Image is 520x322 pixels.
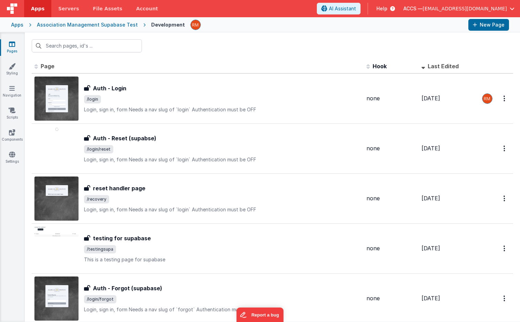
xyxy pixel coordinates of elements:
span: /testingsupa [84,245,116,253]
span: [DATE] [422,195,440,202]
button: Options [499,191,510,205]
h3: Auth - Login [93,84,126,92]
h3: Auth - Reset (supabse) [93,134,156,142]
span: Page [41,63,54,70]
span: Apps [31,5,44,12]
h3: testing for supabase [93,234,151,242]
button: ACCS — [EMAIL_ADDRESS][DOMAIN_NAME] [403,5,514,12]
div: none [366,144,416,152]
span: AI Assistant [329,5,356,12]
span: /login/forgot [84,295,116,303]
span: Servers [58,5,79,12]
span: /login/reset [84,145,113,153]
span: [DATE] [422,145,440,152]
input: Search pages, id's ... [32,39,142,52]
div: none [366,294,416,302]
span: File Assets [93,5,123,12]
p: Login, sign in, form Needs a nav slug of `login` Authentication must be OFF [84,206,361,213]
div: Apps [11,21,23,28]
span: Last Edited [428,63,459,70]
span: /login [84,95,101,103]
div: Association Management Supabase Test [37,21,138,28]
h3: Auth - Forgot (supabase) [93,284,162,292]
p: Login, sign in, form Needs a nav slug of `forgot` Authentication must be OFF [84,306,361,313]
div: none [366,94,416,102]
button: AI Assistant [317,3,361,14]
p: This is a testing page for supabase [84,256,361,263]
img: 1e10b08f9103151d1000344c2f9be56b [191,20,200,30]
div: Development [151,21,185,28]
span: Help [376,5,387,12]
img: 1e10b08f9103151d1000344c2f9be56b [482,94,492,103]
div: none [366,194,416,202]
div: none [366,244,416,252]
span: [DATE] [422,95,440,102]
span: /recovery [84,195,109,203]
span: [DATE] [422,295,440,302]
span: [DATE] [422,245,440,252]
p: Login, sign in, form Needs a nav slug of `login` Authentication must be OFF [84,156,361,163]
iframe: Marker.io feedback button [237,308,284,322]
span: ACCS — [403,5,423,12]
p: Login, sign in, form Needs a nav slug of `login` Authentication must be OFF [84,106,361,113]
button: Options [499,291,510,305]
span: [EMAIL_ADDRESS][DOMAIN_NAME] [423,5,507,12]
span: Hook [373,63,387,70]
button: New Page [468,19,509,31]
button: Options [499,91,510,105]
h3: reset handler page [93,184,145,192]
button: Options [499,241,510,255]
button: Options [499,141,510,155]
